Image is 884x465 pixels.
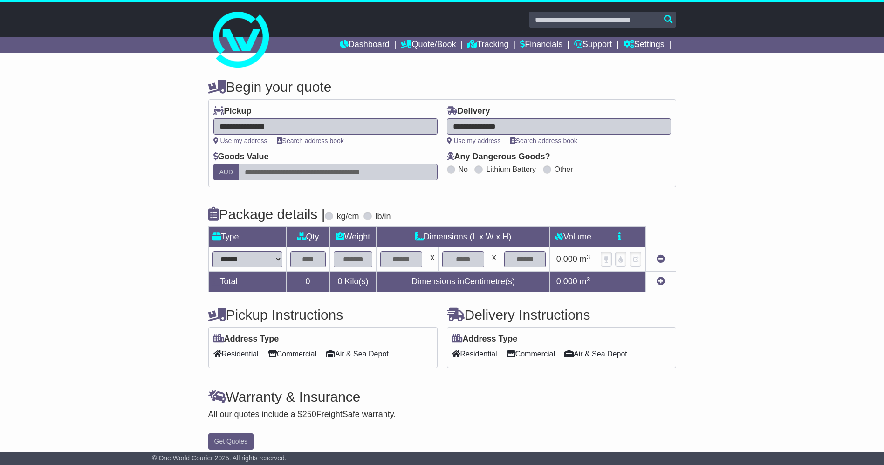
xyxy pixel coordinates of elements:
td: Qty [286,227,329,247]
sup: 3 [587,253,590,260]
span: Air & Sea Depot [326,347,389,361]
span: 250 [302,410,316,419]
span: Commercial [507,347,555,361]
td: Dimensions in Centimetre(s) [377,272,550,292]
span: m [580,277,590,286]
td: Total [208,272,286,292]
a: Support [574,37,612,53]
h4: Package details | [208,206,325,222]
span: Residential [452,347,497,361]
td: Dimensions (L x W x H) [377,227,550,247]
a: Tracking [467,37,508,53]
label: Other [555,165,573,174]
label: Address Type [213,334,279,344]
label: Lithium Battery [486,165,536,174]
td: x [426,247,439,272]
td: 0 [286,272,329,292]
span: Residential [213,347,259,361]
a: Quote/Book [401,37,456,53]
button: Get Quotes [208,433,254,450]
label: Address Type [452,334,518,344]
h4: Warranty & Insurance [208,389,676,404]
td: Volume [550,227,596,247]
a: Settings [624,37,665,53]
span: Commercial [268,347,316,361]
td: x [488,247,500,272]
span: Air & Sea Depot [564,347,627,361]
a: Use my address [213,137,267,144]
td: Kilo(s) [329,272,377,292]
span: 0.000 [556,254,577,264]
a: Financials [520,37,562,53]
label: No [459,165,468,174]
h4: Pickup Instructions [208,307,438,322]
label: kg/cm [336,212,359,222]
td: Type [208,227,286,247]
div: All our quotes include a $ FreightSafe warranty. [208,410,676,420]
td: Weight [329,227,377,247]
span: © One World Courier 2025. All rights reserved. [152,454,287,462]
label: Any Dangerous Goods? [447,152,550,162]
label: lb/in [375,212,391,222]
label: Pickup [213,106,252,116]
span: 0 [337,277,342,286]
sup: 3 [587,276,590,283]
a: Dashboard [340,37,390,53]
span: 0.000 [556,277,577,286]
h4: Delivery Instructions [447,307,676,322]
a: Use my address [447,137,501,144]
a: Add new item [657,277,665,286]
h4: Begin your quote [208,79,676,95]
a: Remove this item [657,254,665,264]
label: AUD [213,164,240,180]
span: m [580,254,590,264]
a: Search address book [277,137,344,144]
a: Search address book [510,137,577,144]
label: Delivery [447,106,490,116]
label: Goods Value [213,152,269,162]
